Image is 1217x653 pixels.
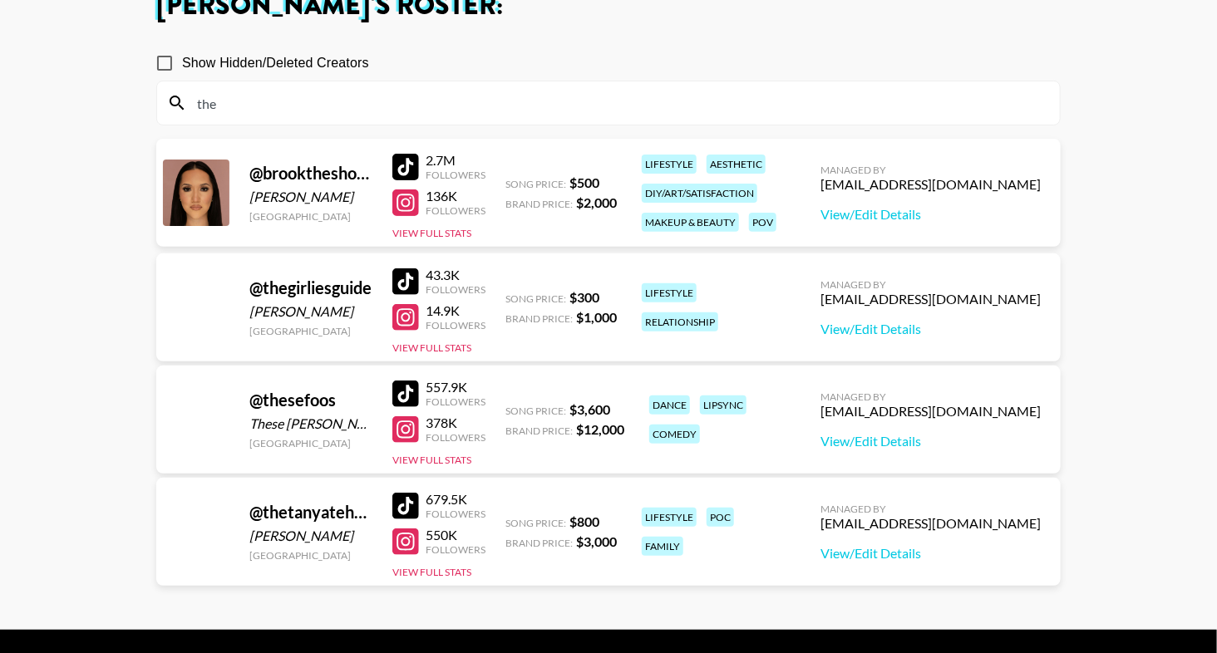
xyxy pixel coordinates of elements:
[392,566,471,578] button: View Full Stats
[187,90,1050,116] input: Search by User Name
[576,533,617,549] strong: $ 3,000
[505,517,566,529] span: Song Price:
[249,390,372,410] div: @ thesefoos
[649,425,700,444] div: comedy
[426,415,485,431] div: 378K
[820,321,1041,337] a: View/Edit Details
[576,421,624,437] strong: $ 12,000
[707,508,734,527] div: poc
[426,508,485,520] div: Followers
[426,302,485,319] div: 14.9K
[426,395,485,408] div: Followers
[426,527,485,543] div: 550K
[505,292,566,305] span: Song Price:
[426,188,485,204] div: 136K
[642,283,697,302] div: lifestyle
[505,425,573,437] span: Brand Price:
[820,515,1041,532] div: [EMAIL_ADDRESS][DOMAIN_NAME]
[249,163,372,184] div: @ brooktheshopaholic
[642,312,718,331] div: relationship
[642,184,757,203] div: diy/art/satisfaction
[569,401,610,417] strong: $ 3,600
[249,437,372,449] div: [GEOGRAPHIC_DATA]
[426,204,485,217] div: Followers
[569,174,599,190] strong: $ 500
[249,415,372,432] div: These [PERSON_NAME]
[426,152,485,169] div: 2.7M
[392,341,471,354] button: View Full Stats
[820,433,1041,449] a: View/Edit Details
[182,53,369,73] span: Show Hidden/Deleted Creators
[426,543,485,556] div: Followers
[569,289,599,305] strong: $ 300
[820,164,1041,176] div: Managed By
[505,405,566,417] span: Song Price:
[426,431,485,444] div: Followers
[505,178,566,190] span: Song Price:
[642,213,739,232] div: makeup & beauty
[249,303,372,320] div: [PERSON_NAME]
[426,319,485,331] div: Followers
[649,395,690,415] div: dance
[249,277,372,298] div: @ thegirliesguide
[749,213,776,232] div: pov
[642,508,697,527] div: lifestyle
[426,267,485,283] div: 43.3K
[249,210,372,223] div: [GEOGRAPHIC_DATA]
[820,545,1041,562] a: View/Edit Details
[820,176,1041,193] div: [EMAIL_ADDRESS][DOMAIN_NAME]
[569,513,599,529] strong: $ 800
[249,528,372,544] div: [PERSON_NAME]
[249,189,372,205] div: [PERSON_NAME]
[700,395,746,415] div: lipsync
[392,227,471,239] button: View Full Stats
[426,379,485,395] div: 557.9K
[505,537,573,549] span: Brand Price:
[249,549,372,562] div: [GEOGRAPHIC_DATA]
[820,206,1041,223] a: View/Edit Details
[820,503,1041,515] div: Managed By
[426,169,485,181] div: Followers
[820,390,1041,403] div: Managed By
[392,454,471,466] button: View Full Stats
[820,278,1041,291] div: Managed By
[820,403,1041,420] div: [EMAIL_ADDRESS][DOMAIN_NAME]
[505,312,573,325] span: Brand Price:
[426,491,485,508] div: 679.5K
[707,155,766,174] div: aesthetic
[576,194,617,210] strong: $ 2,000
[249,502,372,523] div: @ thetanyatehanna
[642,155,697,174] div: lifestyle
[642,537,683,556] div: family
[249,325,372,337] div: [GEOGRAPHIC_DATA]
[820,291,1041,307] div: [EMAIL_ADDRESS][DOMAIN_NAME]
[426,283,485,296] div: Followers
[505,198,573,210] span: Brand Price:
[576,309,617,325] strong: $ 1,000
